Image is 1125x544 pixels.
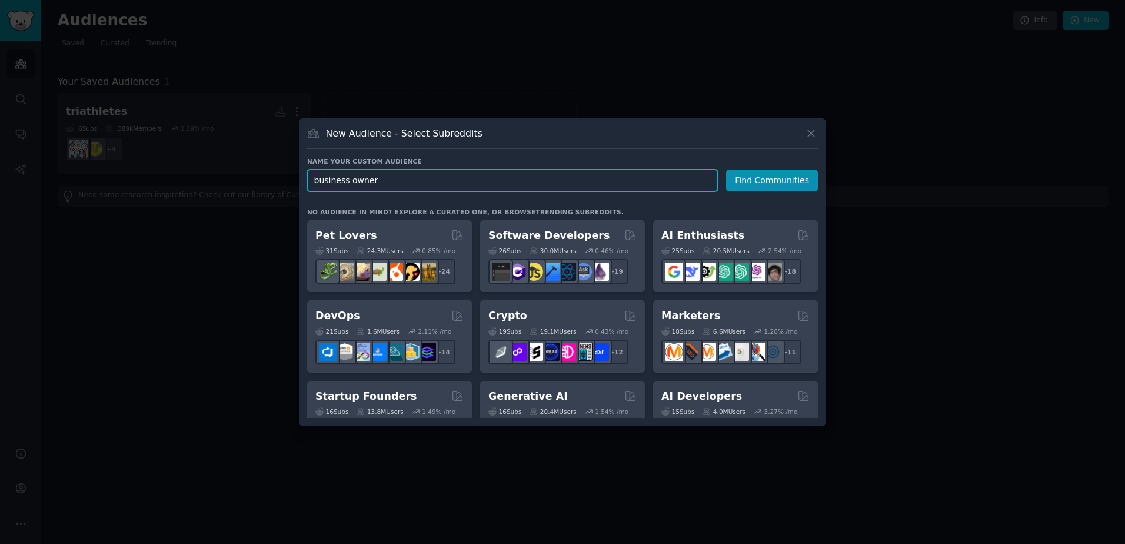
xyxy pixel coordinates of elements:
[508,343,527,361] img: 0xPolygon
[488,309,527,323] h2: Crypto
[357,247,403,255] div: 24.3M Users
[661,228,744,243] h2: AI Enthusiasts
[508,263,527,281] img: csharp
[541,343,560,361] img: web3
[492,343,510,361] img: ethfinance
[431,259,455,284] div: + 24
[319,263,337,281] img: herpetology
[352,343,370,361] img: Docker_DevOps
[315,327,348,336] div: 21 Sub s
[307,208,624,216] div: No audience in mind? Explore a curated one, or browse .
[661,247,694,255] div: 25 Sub s
[541,263,560,281] img: iOSProgramming
[661,407,694,416] div: 15 Sub s
[385,263,403,281] img: cockatiel
[530,247,576,255] div: 30.0M Users
[731,263,749,281] img: chatgpt_prompts_
[747,343,765,361] img: MarketingResearch
[681,343,700,361] img: bigseo
[714,343,733,361] img: Emailmarketing
[764,263,782,281] img: ArtificalIntelligence
[357,327,400,336] div: 1.6M Users
[535,208,621,215] a: trending subreddits
[488,247,521,255] div: 26 Sub s
[558,343,576,361] img: defiblockchain
[422,247,455,255] div: 0.85 % /mo
[431,340,455,364] div: + 14
[764,407,798,416] div: 3.27 % /mo
[488,407,521,416] div: 16 Sub s
[307,170,718,191] input: Pick a short name, like "Digital Marketers" or "Movie-Goers"
[315,407,348,416] div: 16 Sub s
[401,263,420,281] img: PetAdvice
[418,343,436,361] img: PlatformEngineers
[777,259,801,284] div: + 18
[307,157,818,165] h3: Name your custom audience
[525,343,543,361] img: ethstaker
[665,263,683,281] img: GoogleGeminiAI
[315,228,377,243] h2: Pet Lovers
[698,343,716,361] img: AskMarketing
[591,263,609,281] img: elixir
[764,327,798,336] div: 1.28 % /mo
[703,327,745,336] div: 6.6M Users
[418,263,436,281] img: dogbreed
[703,407,745,416] div: 4.0M Users
[703,247,749,255] div: 20.5M Users
[661,389,742,404] h2: AI Developers
[595,327,628,336] div: 0.43 % /mo
[352,263,370,281] img: leopardgeckos
[558,263,576,281] img: reactnative
[319,343,337,361] img: azuredevops
[530,327,576,336] div: 19.1M Users
[530,407,576,416] div: 20.4M Users
[665,343,683,361] img: content_marketing
[604,259,628,284] div: + 19
[777,340,801,364] div: + 11
[492,263,510,281] img: software
[731,343,749,361] img: googleads
[315,247,348,255] div: 31 Sub s
[488,327,521,336] div: 19 Sub s
[726,170,818,191] button: Find Communities
[661,327,694,336] div: 18 Sub s
[422,407,455,416] div: 1.49 % /mo
[768,247,801,255] div: 2.54 % /mo
[488,228,610,243] h2: Software Developers
[315,389,417,404] h2: Startup Founders
[714,263,733,281] img: chatgpt_promptDesign
[315,309,360,323] h2: DevOps
[574,343,593,361] img: CryptoNews
[661,309,720,323] h2: Marketers
[604,340,628,364] div: + 12
[595,407,628,416] div: 1.54 % /mo
[357,407,403,416] div: 13.8M Users
[595,247,628,255] div: 0.46 % /mo
[698,263,716,281] img: AItoolsCatalog
[525,263,543,281] img: learnjavascript
[418,327,452,336] div: 2.11 % /mo
[368,263,387,281] img: turtle
[747,263,765,281] img: OpenAIDev
[488,389,568,404] h2: Generative AI
[335,343,354,361] img: AWS_Certified_Experts
[335,263,354,281] img: ballpython
[385,343,403,361] img: platformengineering
[681,263,700,281] img: DeepSeek
[574,263,593,281] img: AskComputerScience
[401,343,420,361] img: aws_cdk
[591,343,609,361] img: defi_
[326,127,482,140] h3: New Audience - Select Subreddits
[764,343,782,361] img: OnlineMarketing
[368,343,387,361] img: DevOpsLinks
